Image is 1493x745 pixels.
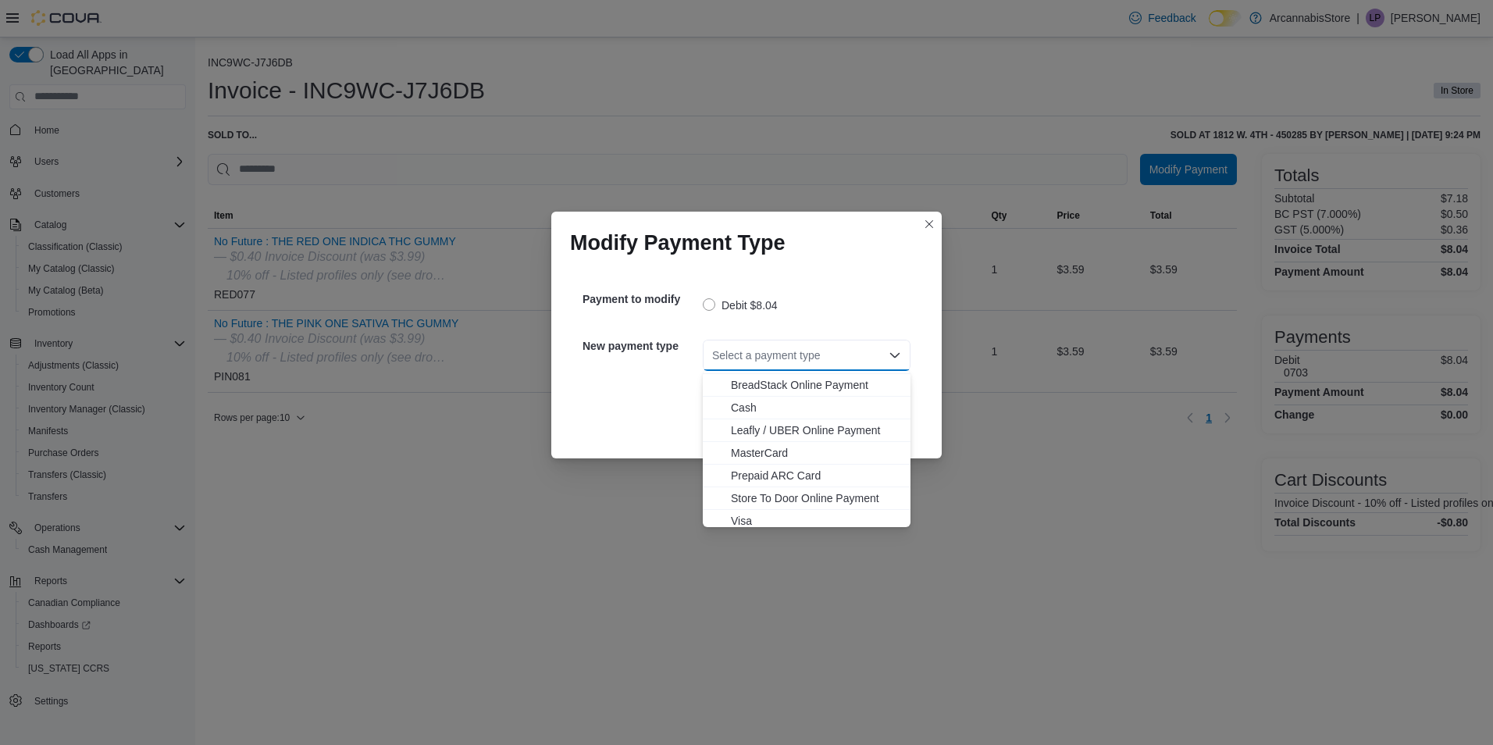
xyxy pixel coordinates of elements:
[583,330,700,362] h5: New payment type
[731,400,901,415] span: Cash
[731,445,901,461] span: MasterCard
[703,465,910,487] button: Prepaid ARC Card
[703,442,910,465] button: MasterCard
[703,374,910,397] button: BreadStack Online Payment
[703,487,910,510] button: Store To Door Online Payment
[712,346,714,365] input: Accessible screen reader label
[731,513,901,529] span: Visa
[731,468,901,483] span: Prepaid ARC Card
[703,296,778,315] label: Debit $8.04
[703,351,910,533] div: Choose from the following options
[570,230,786,255] h1: Modify Payment Type
[703,419,910,442] button: Leafly / UBER Online Payment
[731,377,901,393] span: BreadStack Online Payment
[731,490,901,506] span: Store To Door Online Payment
[583,283,700,315] h5: Payment to modify
[703,510,910,533] button: Visa
[889,349,901,362] button: Close list of options
[703,397,910,419] button: Cash
[920,215,939,233] button: Closes this modal window
[731,422,901,438] span: Leafly / UBER Online Payment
